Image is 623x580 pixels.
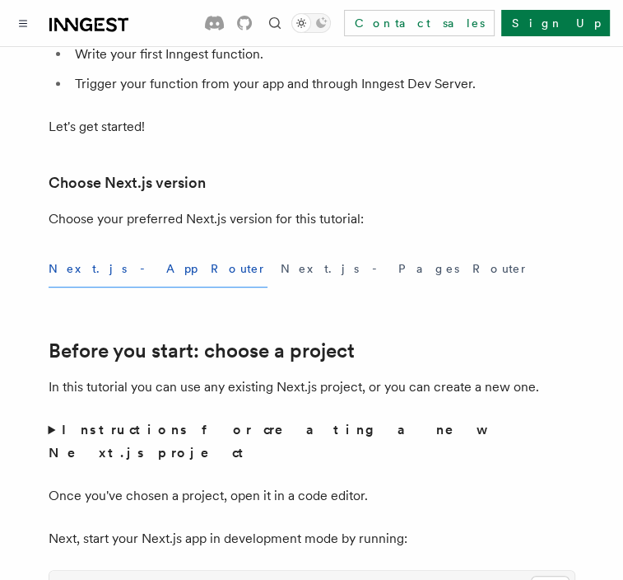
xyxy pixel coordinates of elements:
summary: Instructions for creating a new Next.js project [49,419,575,465]
li: Write your first Inngest function. [70,43,575,66]
strong: Instructions for creating a new Next.js project [49,422,482,461]
button: Next.js - Pages Router [281,250,529,288]
button: Toggle dark mode [291,13,331,33]
p: Choose your preferred Next.js version for this tutorial: [49,208,575,231]
a: Before you start: choose a project [49,339,355,362]
a: Contact sales [344,10,495,36]
button: Find something... [265,13,285,33]
p: Next, start your Next.js app in development mode by running: [49,527,575,550]
p: Let's get started! [49,115,575,138]
a: Sign Up [501,10,610,36]
button: Next.js - App Router [49,250,267,288]
li: Trigger your function from your app and through Inngest Dev Server. [70,72,575,96]
a: Choose Next.js version [49,171,206,194]
button: Toggle navigation [13,13,33,33]
p: In this tutorial you can use any existing Next.js project, or you can create a new one. [49,376,575,399]
p: Once you've chosen a project, open it in a code editor. [49,484,575,507]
